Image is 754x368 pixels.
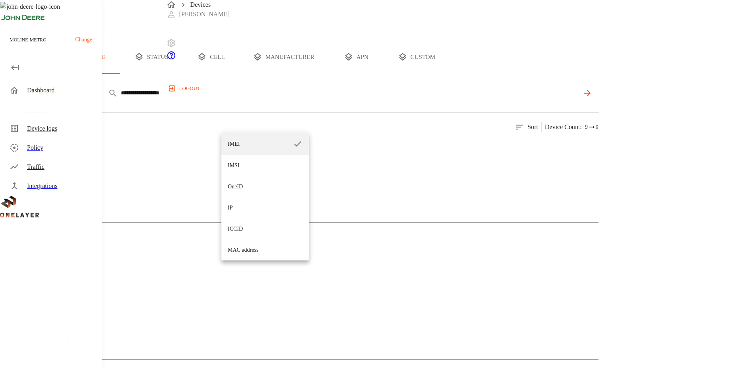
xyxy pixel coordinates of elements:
[221,218,309,239] li: ICCID
[221,197,309,218] li: IP
[221,155,309,176] li: IMSI
[221,133,309,155] li: IMEI
[221,239,309,260] li: MAC address
[221,176,309,197] li: OneID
